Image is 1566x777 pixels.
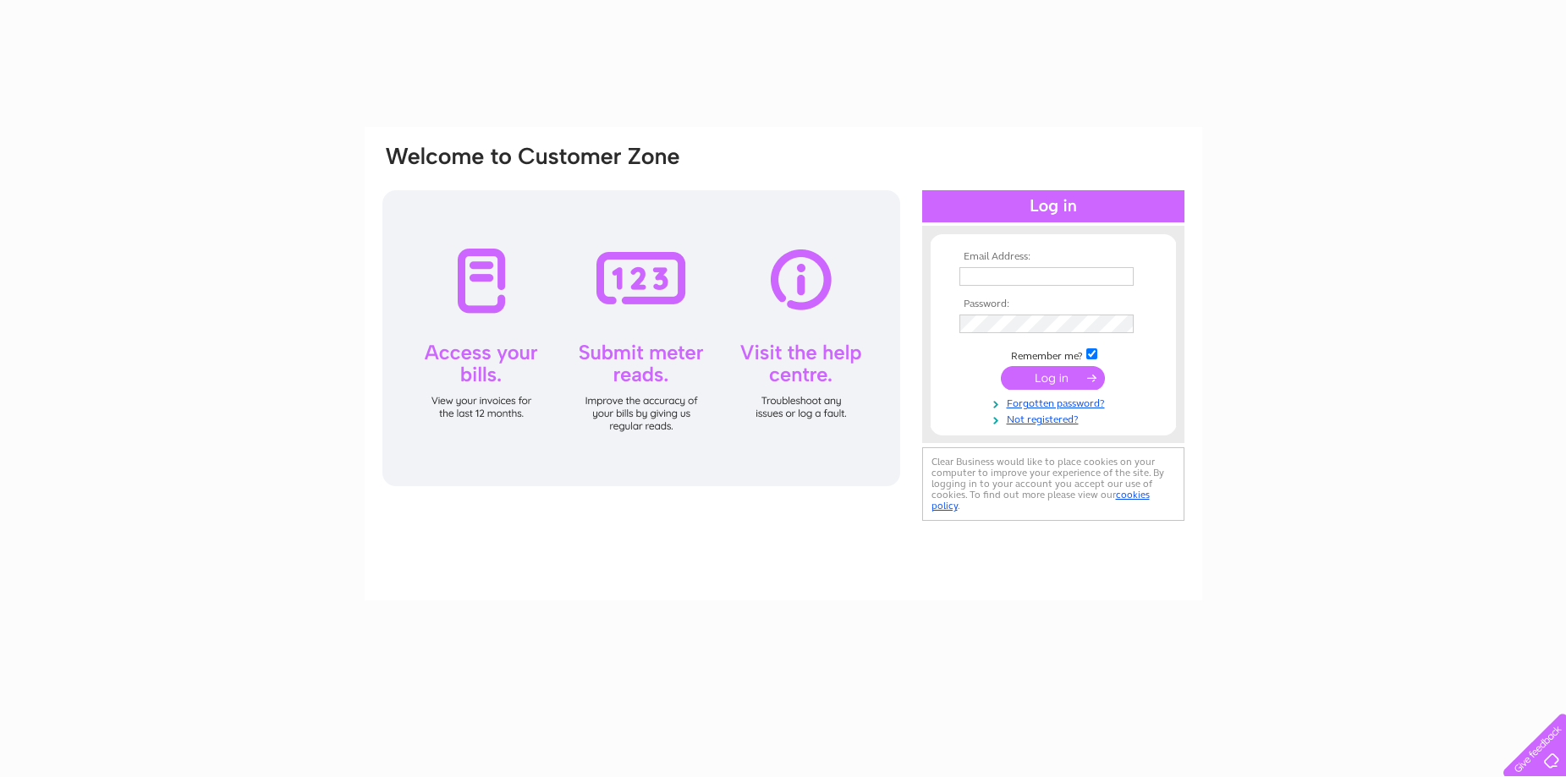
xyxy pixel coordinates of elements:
th: Email Address: [955,251,1151,263]
input: Submit [1001,366,1105,390]
td: Remember me? [955,346,1151,363]
a: Forgotten password? [959,394,1151,410]
th: Password: [955,298,1151,310]
a: cookies policy [931,489,1150,512]
div: Clear Business would like to place cookies on your computer to improve your experience of the sit... [922,447,1184,521]
a: Not registered? [959,410,1151,426]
